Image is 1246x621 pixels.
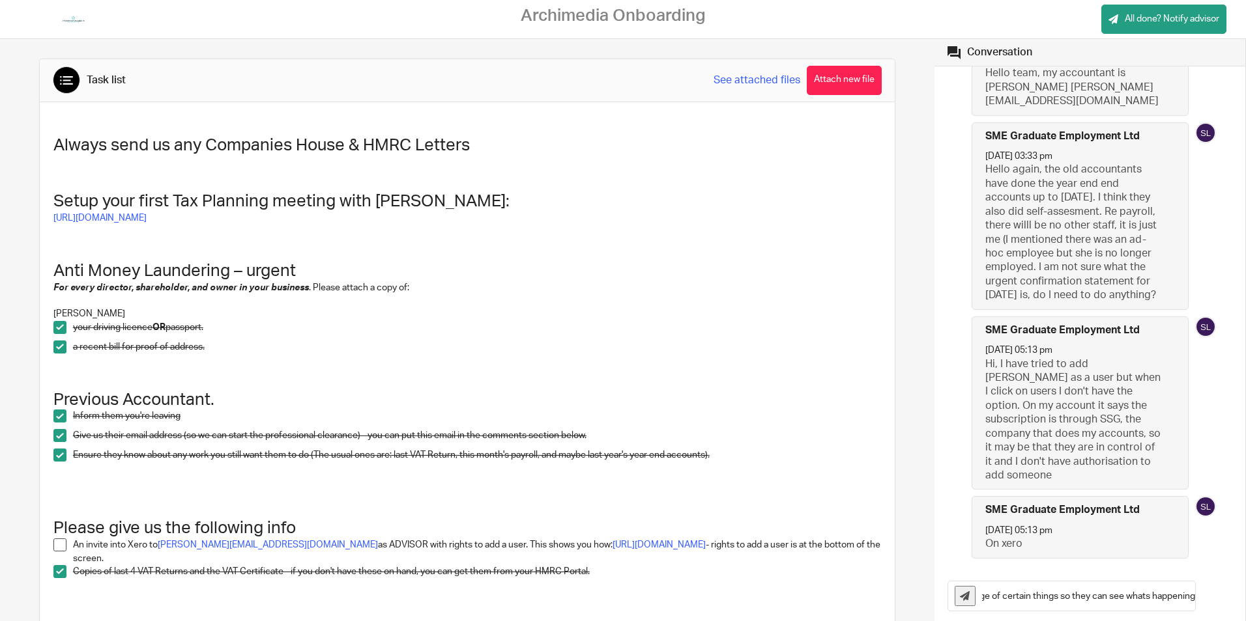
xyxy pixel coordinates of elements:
[1101,5,1226,34] a: All done? Notify advisor
[158,540,378,549] a: [PERSON_NAME][EMAIL_ADDRESS][DOMAIN_NAME]
[87,74,126,87] div: Task list
[73,538,882,565] p: An invite into Xero to as ADVISOR with rights to add a user. This shows you how: - rights to add ...
[985,66,1163,108] p: Hello team, my accountant is [PERSON_NAME] [PERSON_NAME][EMAIL_ADDRESS][DOMAIN_NAME]
[613,540,706,549] a: [URL][DOMAIN_NAME]
[53,281,882,294] p: . Please attach a copy of:
[73,409,882,422] p: Inform them you're leaving
[53,261,882,281] h1: Anti Money Laundering – urgent
[985,537,1163,551] p: On xero
[73,340,882,353] p: a recent bill for proof of address.
[53,478,882,538] h1: Please give us the following info
[1195,122,1216,143] img: svg%3E
[53,307,882,320] p: [PERSON_NAME]
[985,344,1052,357] p: [DATE] 05:13 pm
[1195,496,1216,517] img: svg%3E
[152,323,166,332] strong: OR
[53,390,882,410] h1: Previous Accountant.
[53,191,882,212] h1: Setup your first Tax Planning meeting with [PERSON_NAME]:
[1125,12,1219,25] span: All done? Notify advisor
[985,150,1052,163] p: [DATE] 03:33 pm
[53,283,309,292] em: For every director, shareholder, and owner in your business
[53,135,882,156] h1: Always send us any Companies House & HMRC Letters
[985,503,1140,517] h4: SME Graduate Employment Ltd
[1195,316,1216,337] img: svg%3E
[985,163,1163,302] p: Hello again, the old accountants have done the year end end accounts up to [DATE]. I think they a...
[714,73,800,88] a: See attached files
[807,66,882,95] button: Attach new file
[73,448,882,462] p: Ensure they know about any work you still want them to do (The usual ones are: last VAT Return, t...
[521,6,706,26] h2: Archimedia Onboarding
[73,565,882,578] p: Copies of last 4 VAT Returns and the VAT Certificate - if you don't have these on hand, you can g...
[73,429,882,442] p: Give us their email address (so we can start the professional clearance) - you can put this email...
[73,321,882,334] p: your driving licence passport.
[985,357,1163,483] p: Hi, I have tried to add [PERSON_NAME] as a user but when I click on users I don't have the option...
[57,10,90,29] img: Logo%2002%20SVG.jpg
[985,324,1140,337] h4: SME Graduate Employment Ltd
[985,524,1052,537] p: [DATE] 05:13 pm
[53,214,147,223] a: [URL][DOMAIN_NAME]
[985,130,1140,143] h4: SME Graduate Employment Ltd
[967,46,1032,59] div: Conversation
